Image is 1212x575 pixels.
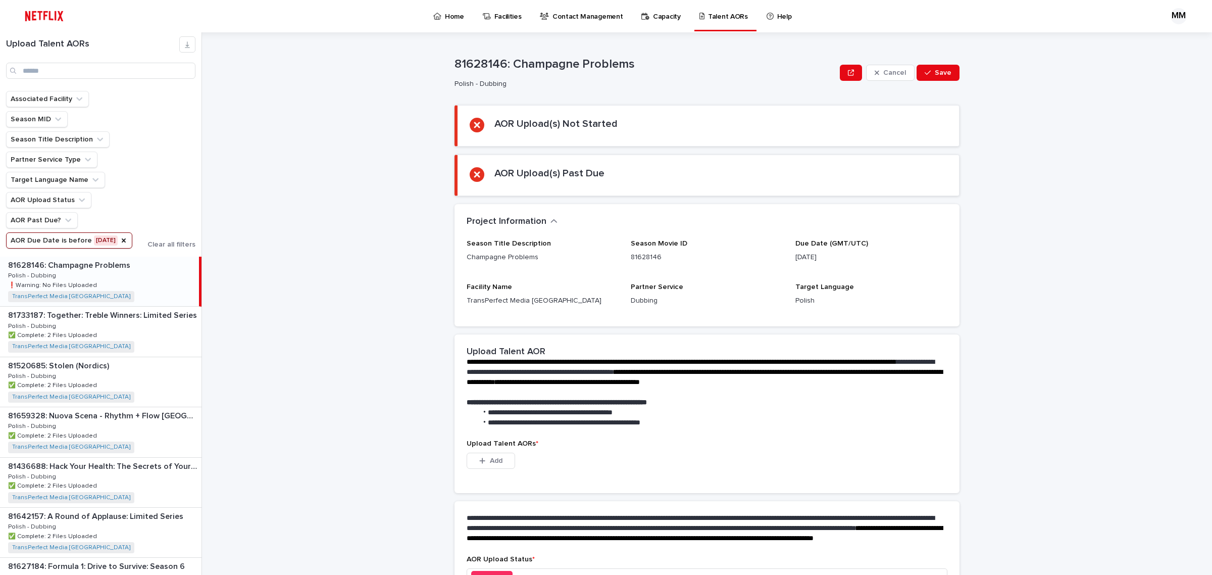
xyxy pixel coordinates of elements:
span: Season Movie ID [631,240,687,247]
a: TransPerfect Media [GEOGRAPHIC_DATA] [12,293,130,300]
p: [DATE] [795,252,947,263]
span: Save [935,69,951,76]
p: Champagne Problems [467,252,619,263]
p: ✅ Complete: 2 Files Uploaded [8,380,99,389]
button: Season MID [6,111,68,127]
p: 81520685: Stolen (Nordics) [8,359,111,371]
p: ✅ Complete: 2 Files Uploaded [8,330,99,339]
span: Upload Talent AORs [467,440,538,447]
img: ifQbXi3ZQGMSEF7WDB7W [20,6,68,26]
p: TransPerfect Media [GEOGRAPHIC_DATA] [467,296,619,306]
p: ✅ Complete: 2 Files Uploaded [8,531,99,540]
p: Polish - Dubbing [8,521,58,531]
a: TransPerfect Media [GEOGRAPHIC_DATA] [12,394,130,401]
h2: AOR Upload(s) Not Started [494,118,618,130]
button: Add [467,453,515,469]
p: Polish - Dubbing [454,80,832,88]
p: ❗️Warning: No Files Uploaded [8,280,99,289]
p: 81628146: Champagne Problems [8,259,132,270]
p: 81642157: A Round of Applause: Limited Series [8,510,185,521]
span: Facility Name [467,283,512,291]
span: Clear all filters [147,241,195,248]
p: ✅ Complete: 2 Files Uploaded [8,481,99,490]
span: AOR Upload Status [467,556,535,563]
p: 81436688: Hack Your Health: The Secrets of Your Gut [8,460,199,471]
button: Save [917,65,959,81]
span: Add [490,457,502,464]
p: Polish - Dubbing [8,421,58,430]
span: Partner Service [631,283,683,291]
span: Cancel [883,69,906,76]
div: MM [1171,8,1187,24]
p: 81628146: Champagne Problems [454,57,836,72]
a: TransPerfect Media [GEOGRAPHIC_DATA] [12,444,130,451]
p: ✅ Complete: 2 Files Uploaded [8,430,99,440]
p: Polish - Dubbing [8,371,58,380]
h2: Upload Talent AOR [467,347,545,358]
button: Project Information [467,216,558,227]
span: Season Title Description [467,240,551,247]
a: TransPerfect Media [GEOGRAPHIC_DATA] [12,544,130,551]
button: AOR Upload Status [6,192,91,208]
span: Due Date (GMT/UTC) [795,240,868,247]
button: Clear all filters [139,241,195,248]
h2: AOR Upload(s) Past Due [494,167,604,179]
button: AOR Past Due? [6,212,78,228]
button: Cancel [866,65,915,81]
h2: Project Information [467,216,546,227]
a: TransPerfect Media [GEOGRAPHIC_DATA] [12,343,130,350]
h1: Upload Talent AORs [6,39,179,50]
p: 81659328: Nuova Scena - Rhythm + Flow Italia: Season 1 [8,409,199,421]
a: TransPerfect Media [GEOGRAPHIC_DATA] [12,494,130,501]
button: AOR Due Date [6,232,132,249]
p: Polish [795,296,947,306]
input: Search [6,63,195,79]
button: Partner Service Type [6,152,97,168]
p: Polish - Dubbing [8,321,58,330]
button: Associated Facility [6,91,89,107]
button: Season Title Description [6,131,110,148]
p: 81733187: Together: Treble Winners: Limited Series [8,309,199,320]
span: Target Language [795,283,854,291]
p: 81627184: Formula 1: Drive to Survive: Season 6 [8,560,187,571]
p: Polish - Dubbing [8,471,58,481]
p: 81628146 [631,252,783,263]
p: Polish - Dubbing [8,270,58,279]
p: Dubbing [631,296,783,306]
button: Target Language Name [6,172,105,188]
